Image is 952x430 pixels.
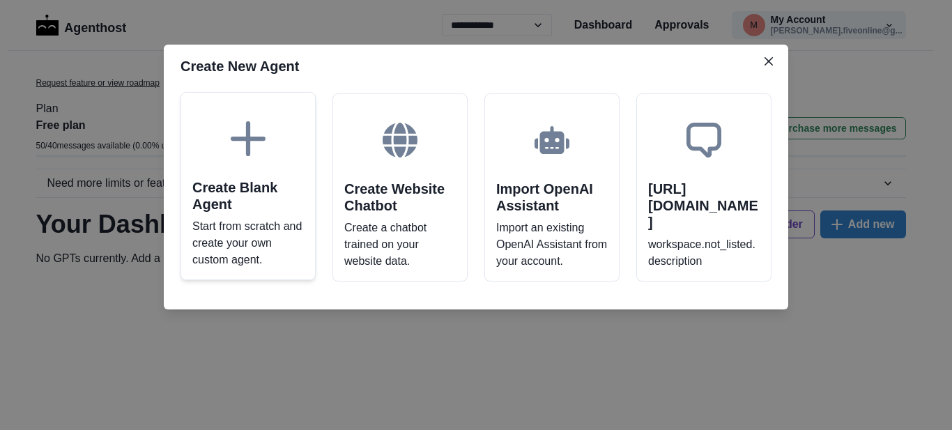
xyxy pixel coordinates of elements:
header: Create New Agent [164,45,788,88]
p: Start from scratch and create your own custom agent. [192,218,304,268]
h2: Create Website Chatbot [344,181,456,214]
p: Create a chatbot trained on your website data. [344,220,456,270]
h2: Create Blank Agent [192,179,304,213]
p: Import an existing OpenAI Assistant from your account. [496,220,608,270]
h2: [URL][DOMAIN_NAME] [648,181,760,231]
button: Close [758,50,780,72]
h2: Import OpenAI Assistant [496,181,608,214]
p: workspace.not_listed.description [648,236,760,270]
